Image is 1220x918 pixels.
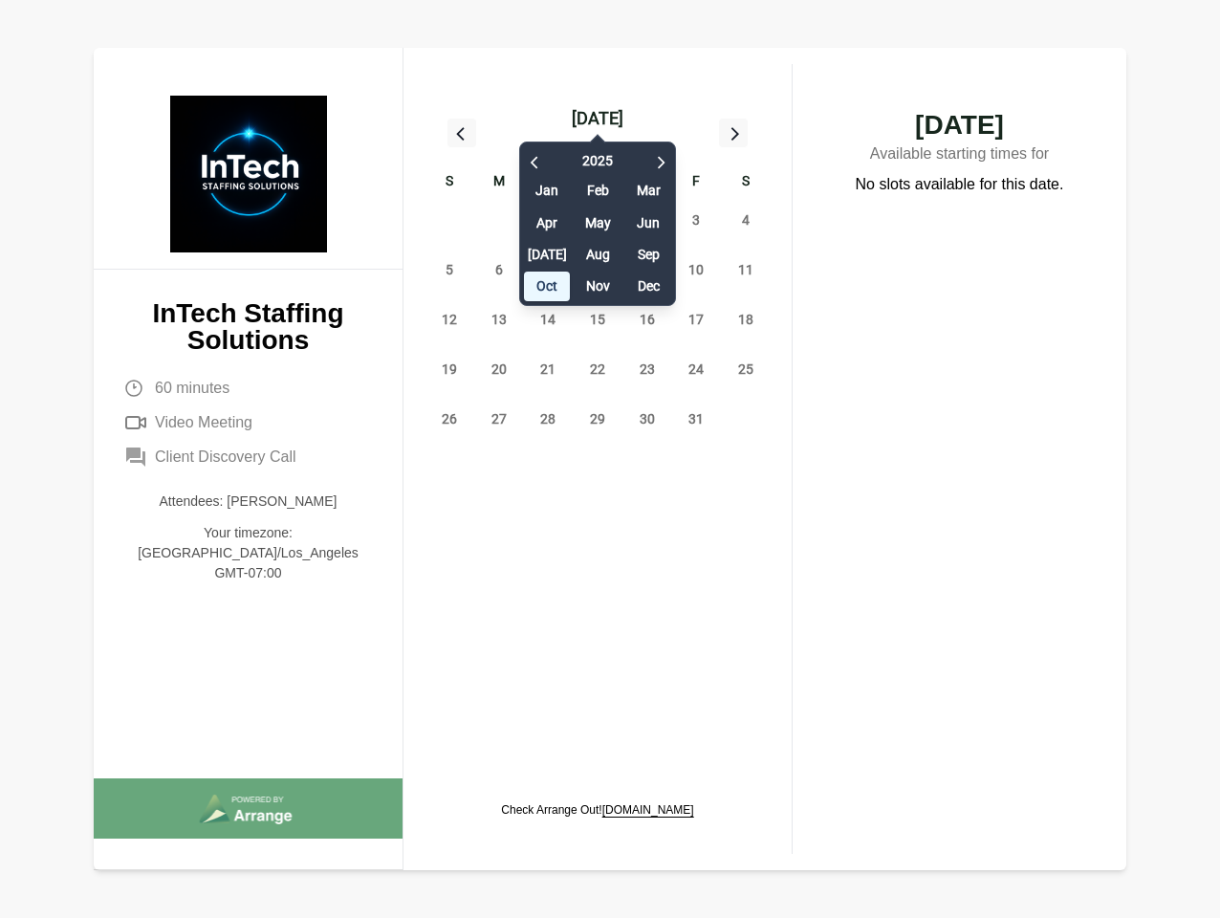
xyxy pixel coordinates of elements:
[436,306,463,333] span: Sunday, October 12, 2025
[501,802,693,818] p: Check Arrange Out!
[683,356,709,382] span: Friday, October 24, 2025
[436,405,463,432] span: Sunday, October 26, 2025
[683,207,709,233] span: Friday, October 3, 2025
[634,356,661,382] span: Thursday, October 23, 2025
[486,405,512,432] span: Monday, October 27, 2025
[634,405,661,432] span: Thursday, October 30, 2025
[683,256,709,283] span: Friday, October 10, 2025
[732,207,759,233] span: Saturday, October 4, 2025
[436,256,463,283] span: Sunday, October 5, 2025
[732,306,759,333] span: Saturday, October 18, 2025
[534,356,561,382] span: Tuesday, October 21, 2025
[124,523,372,583] p: Your timezone: [GEOGRAPHIC_DATA]/Los_Angeles GMT-07:00
[721,170,771,195] div: S
[155,446,296,469] span: Client Discovery Call
[584,356,611,382] span: Wednesday, October 22, 2025
[124,300,372,354] p: InTech Staffing Solutions
[572,105,623,132] div: [DATE]
[124,492,372,512] p: Attendees: [PERSON_NAME]
[155,377,229,400] span: 60 minutes
[584,405,611,432] span: Wednesday, October 29, 2025
[584,306,611,333] span: Wednesday, October 15, 2025
[534,405,561,432] span: Tuesday, October 28, 2025
[534,306,561,333] span: Tuesday, October 14, 2025
[732,356,759,382] span: Saturday, October 25, 2025
[486,306,512,333] span: Monday, October 13, 2025
[155,411,252,434] span: Video Meeting
[672,170,722,195] div: F
[856,173,1064,196] p: No slots available for this date.
[831,112,1088,139] span: [DATE]
[425,170,474,195] div: S
[602,803,694,817] a: [DOMAIN_NAME]
[474,170,524,195] div: M
[683,405,709,432] span: Friday, October 31, 2025
[486,256,512,283] span: Monday, October 6, 2025
[486,356,512,382] span: Monday, October 20, 2025
[683,306,709,333] span: Friday, October 17, 2025
[436,356,463,382] span: Sunday, October 19, 2025
[831,139,1088,173] p: Available starting times for
[634,306,661,333] span: Thursday, October 16, 2025
[732,256,759,283] span: Saturday, October 11, 2025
